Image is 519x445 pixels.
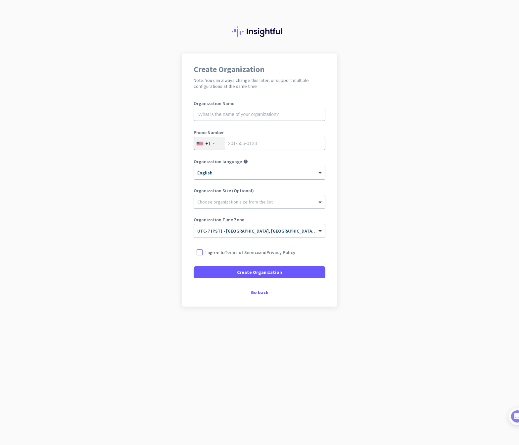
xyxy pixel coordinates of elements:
p: I agree to and [206,249,295,256]
label: Organization Time Zone [194,217,325,222]
span: Create Organization [237,269,282,276]
img: Insightful [232,26,287,37]
label: Phone Number [194,130,325,135]
label: Organization Name [194,101,325,106]
div: Go back [194,290,325,295]
input: 201-555-0123 [194,137,325,150]
label: Organization language [194,159,242,164]
button: Create Organization [194,266,325,278]
div: +1 [205,140,211,147]
label: Organization Size (Optional) [194,188,325,193]
i: help [243,159,248,164]
input: What is the name of your organization? [194,108,325,121]
a: Terms of Service [225,249,259,255]
h1: Create Organization [194,65,325,73]
a: Privacy Policy [266,249,295,255]
h2: Note: You can always change this later, or support multiple configurations at the same time [194,77,325,89]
